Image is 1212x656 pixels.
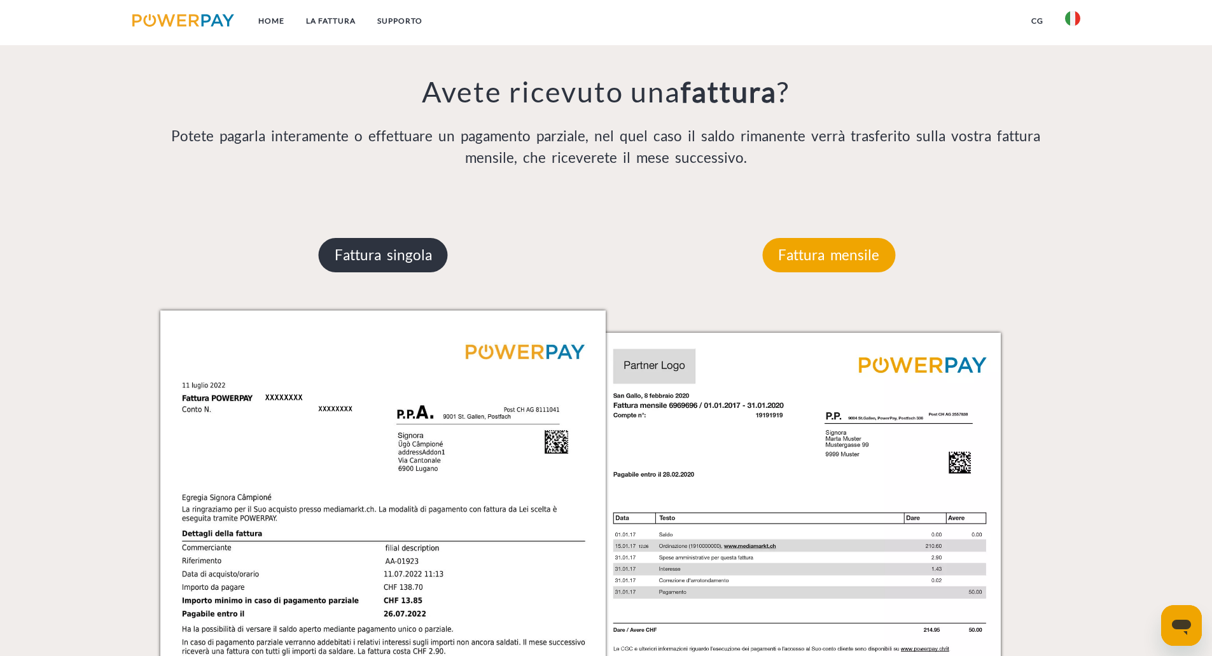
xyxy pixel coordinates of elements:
img: it [1065,11,1080,26]
p: Fattura mensile [762,238,895,272]
a: Supporto [366,10,433,32]
p: Fattura singola [319,238,448,272]
p: Potete pagarla interamente o effettuare un pagamento parziale, nel quel caso il saldo rimanente v... [160,125,1052,169]
img: logo-powerpay.svg [132,14,235,27]
a: LA FATTURA [295,10,366,32]
h3: Avete ricevuto una ? [160,74,1052,109]
b: fattura [681,74,777,109]
a: Home [247,10,295,32]
iframe: Pulsante per aprire la finestra di messaggistica, conversazione in corso [1161,605,1202,646]
a: CG [1020,10,1054,32]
